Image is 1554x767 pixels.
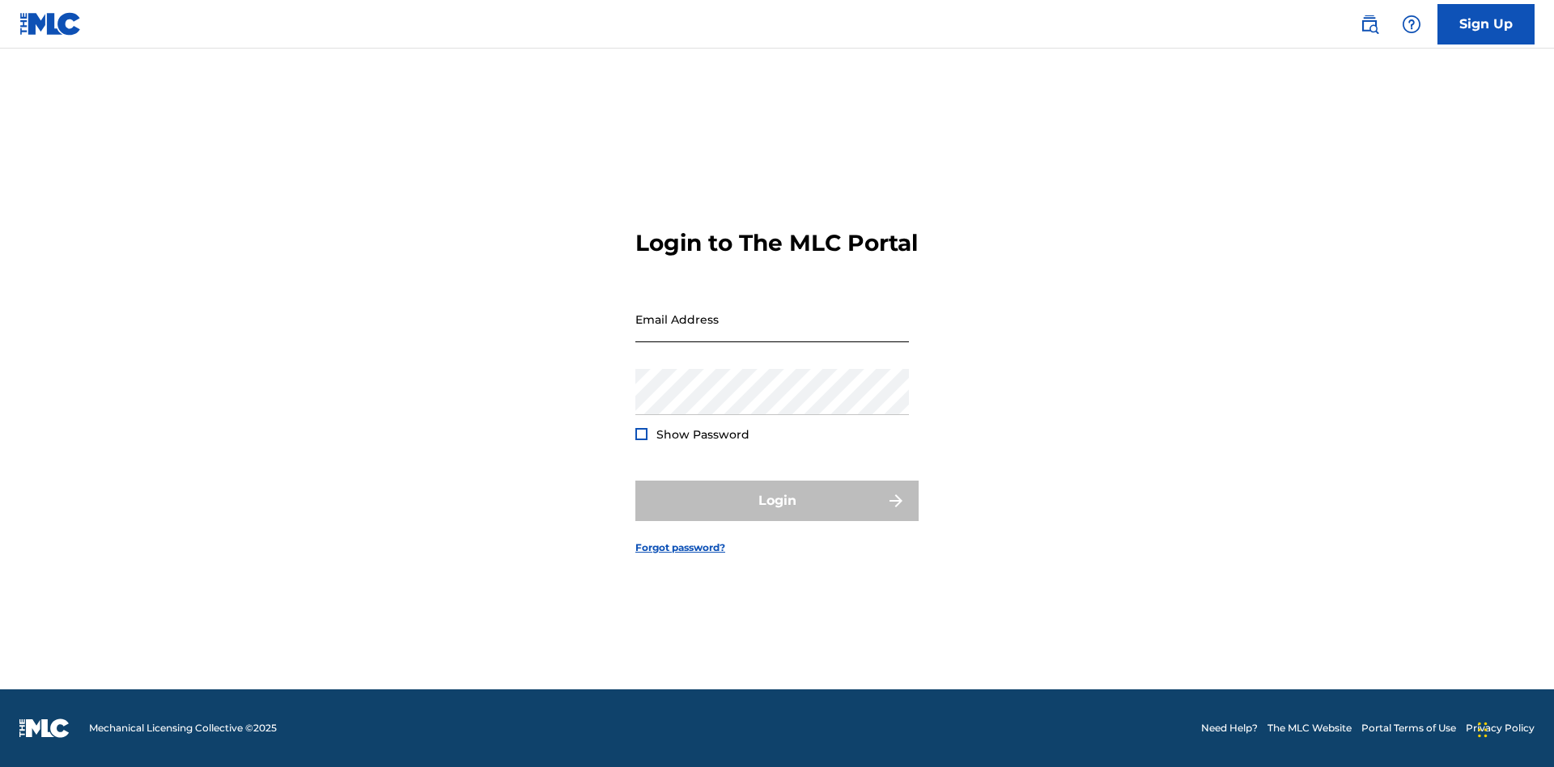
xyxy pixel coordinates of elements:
h3: Login to The MLC Portal [635,229,918,257]
a: Privacy Policy [1466,721,1535,735]
div: Drag [1478,706,1488,754]
img: search [1360,15,1379,34]
a: Forgot password? [635,540,725,555]
img: help [1402,15,1421,34]
a: Public Search [1353,8,1386,40]
div: Help [1395,8,1428,40]
a: Portal Terms of Use [1361,721,1456,735]
a: Need Help? [1201,721,1258,735]
a: Sign Up [1437,4,1535,44]
img: logo [19,718,70,738]
iframe: Chat Widget [1473,689,1554,767]
span: Mechanical Licensing Collective © 2025 [89,721,277,735]
a: The MLC Website [1267,721,1352,735]
span: Show Password [656,427,749,442]
img: MLC Logo [19,12,82,36]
